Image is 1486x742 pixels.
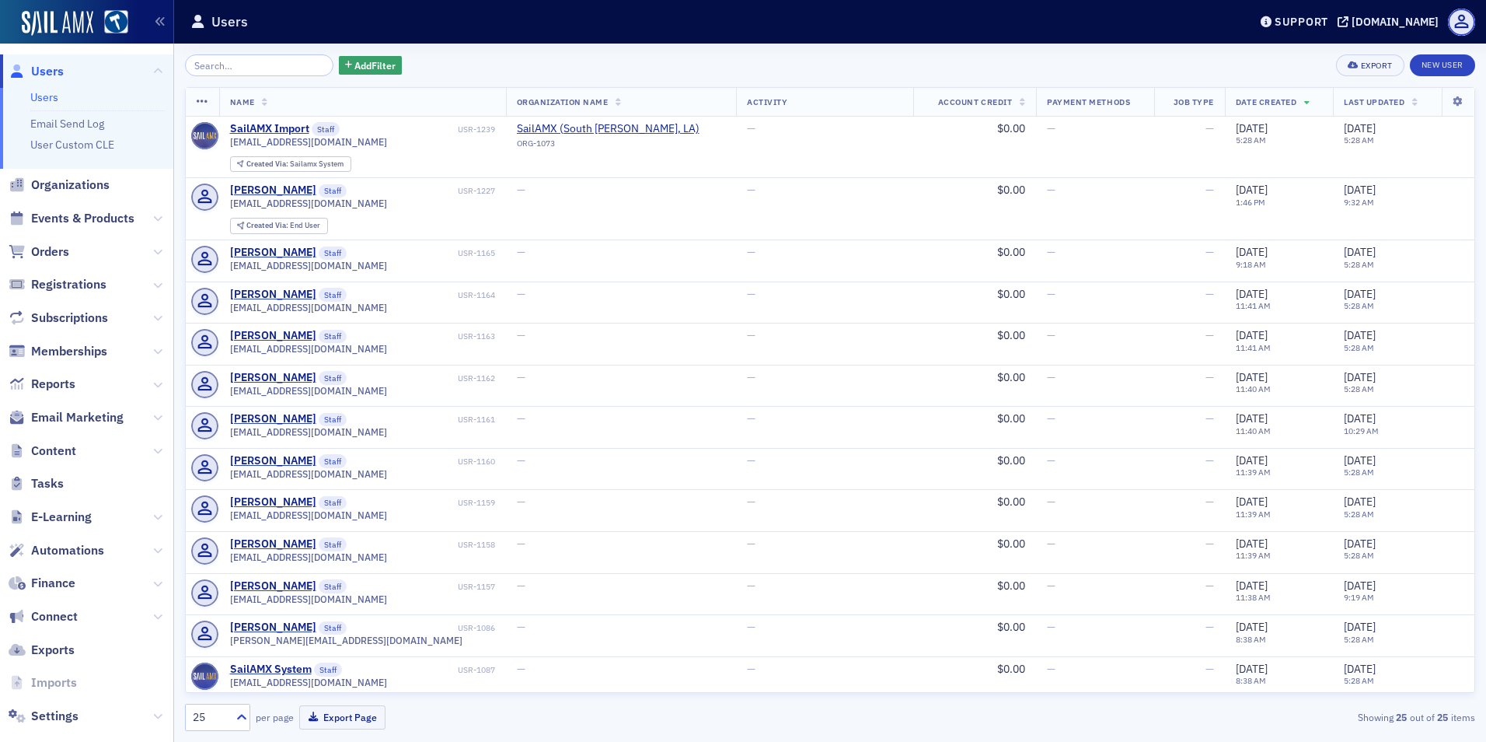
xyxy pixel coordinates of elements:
input: Search… [185,54,333,76]
time: 11:40 AM [1236,383,1271,394]
span: Subscriptions [31,310,108,327]
span: — [1205,183,1214,197]
a: [PERSON_NAME] [230,329,316,343]
span: — [747,328,755,342]
span: [DATE] [1236,579,1268,593]
span: [DATE] [1344,453,1376,467]
div: Created Via: End User [230,218,328,234]
span: — [747,370,755,384]
span: — [517,328,525,342]
span: Name [230,96,255,107]
span: $0.00 [997,328,1025,342]
span: Exports [31,642,75,659]
span: Imports [31,674,77,691]
div: Showing out of items [1056,710,1475,724]
span: [DATE] [1344,245,1376,259]
a: Users [9,63,64,80]
span: — [1205,287,1214,301]
span: — [1047,453,1055,467]
img: SailAMX [104,10,128,34]
span: — [517,620,525,634]
a: [PERSON_NAME] [230,412,316,426]
div: [PERSON_NAME] [230,371,316,385]
span: — [1047,121,1055,135]
span: [DATE] [1236,662,1268,676]
span: [EMAIL_ADDRESS][DOMAIN_NAME] [230,198,387,209]
a: View Homepage [93,10,128,37]
a: SailAMX Import [230,122,309,136]
a: Email Send Log [30,117,104,131]
time: 5:28 AM [1236,135,1266,145]
span: Last Updated [1344,96,1404,107]
a: SailAMX (South [PERSON_NAME], LA) [517,122,699,136]
span: $0.00 [997,183,1025,197]
span: Profile [1448,9,1475,36]
span: — [1047,245,1055,259]
div: USR-1161 [350,415,495,425]
div: USR-1087 [345,665,495,675]
a: [PERSON_NAME] [230,288,316,302]
span: — [747,537,755,551]
span: Organization Name [517,96,609,107]
span: — [1047,411,1055,425]
a: Orders [9,243,69,261]
a: User Custom CLE [30,138,114,152]
a: Finance [9,575,75,592]
span: — [747,662,755,676]
a: Registrations [9,276,106,293]
span: [EMAIL_ADDRESS][DOMAIN_NAME] [230,551,387,563]
span: — [517,183,525,197]
span: Organizations [31,177,110,194]
span: [EMAIL_ADDRESS][DOMAIN_NAME] [230,468,387,480]
span: — [1205,245,1214,259]
a: Exports [9,642,75,659]
span: — [1047,537,1055,551]
a: Automations [9,542,104,559]
span: — [747,183,755,197]
div: [PERSON_NAME] [230,184,316,198]
a: Events & Products [9,210,134,227]
span: Staff [319,330,347,344]
button: AddFilter [339,56,403,75]
span: Created Via : [246,159,290,169]
span: [DATE] [1236,287,1268,301]
span: — [1047,495,1055,509]
span: Events & Products [31,210,134,227]
time: 8:38 AM [1236,675,1266,686]
span: — [1205,495,1214,509]
span: Staff [312,122,340,136]
span: Email Marketing [31,409,124,426]
span: — [1205,579,1214,593]
span: $0.00 [997,287,1025,301]
span: [EMAIL_ADDRESS][DOMAIN_NAME] [230,343,387,355]
span: Staff [319,288,347,302]
div: USR-1239 [343,124,495,135]
a: Connect [9,608,78,625]
span: Staff [314,663,342,677]
span: — [517,287,525,301]
span: Tasks [31,475,64,492]
span: — [747,495,755,509]
span: Registrations [31,276,106,293]
time: 8:38 AM [1236,634,1266,645]
h1: Users [211,12,248,31]
span: — [517,245,525,259]
span: — [1205,328,1214,342]
div: 25 [193,709,227,726]
span: [DATE] [1236,620,1268,634]
div: Support [1275,15,1328,29]
span: Staff [319,413,347,427]
a: Content [9,443,76,460]
time: 5:28 AM [1344,467,1374,478]
span: Staff [319,496,347,510]
span: Account Credit [938,96,1012,107]
span: [PERSON_NAME][EMAIL_ADDRESS][DOMAIN_NAME] [230,635,462,646]
div: USR-1164 [350,290,495,300]
a: SailAMX System [230,663,312,677]
span: — [1205,620,1214,634]
a: Tasks [9,475,64,492]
